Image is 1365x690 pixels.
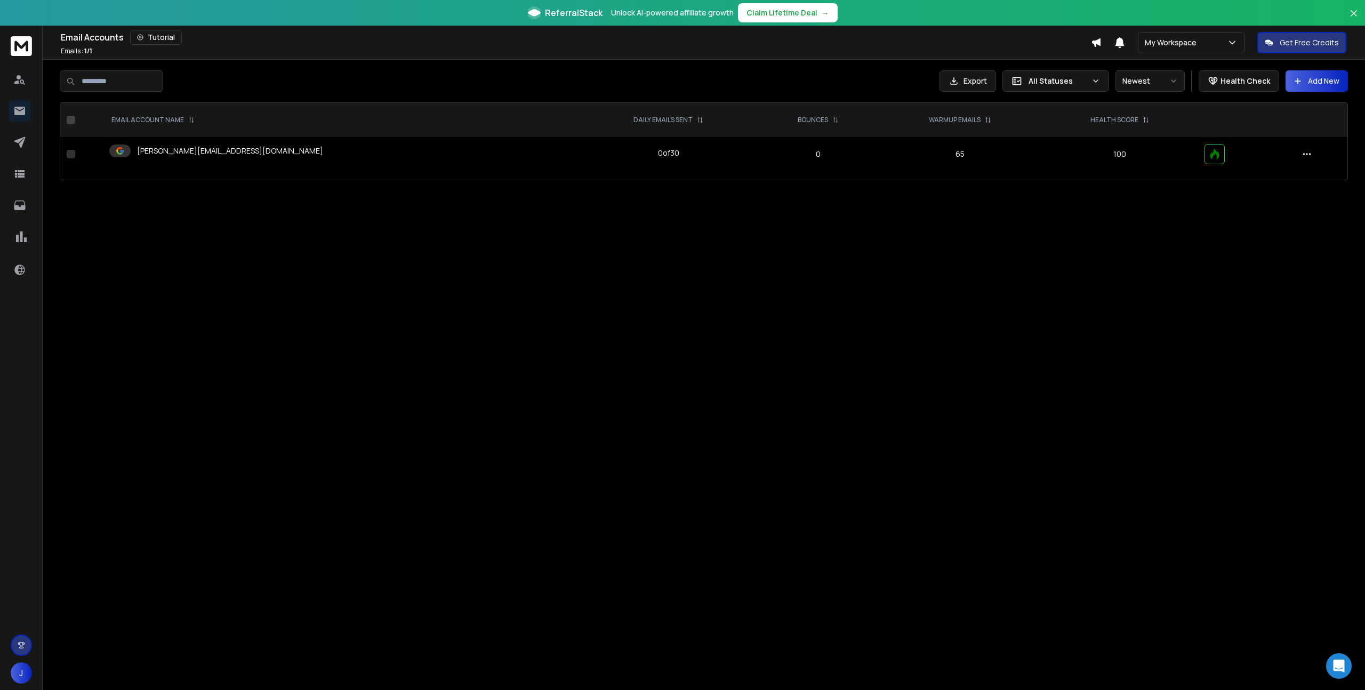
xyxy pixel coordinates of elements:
button: Export [940,70,996,92]
button: Health Check [1199,70,1279,92]
p: 0 [765,149,872,159]
button: Tutorial [130,30,182,45]
p: Emails : [61,47,92,55]
button: Claim Lifetime Deal→ [738,3,838,22]
span: 1 / 1 [84,46,92,55]
p: Unlock AI-powered affiliate growth [611,7,734,18]
button: J [11,662,32,684]
p: Get Free Credits [1280,37,1339,48]
button: Add New [1286,70,1348,92]
p: Health Check [1221,76,1270,86]
p: DAILY EMAILS SENT [633,116,693,124]
td: 100 [1042,137,1198,171]
p: BOUNCES [798,116,828,124]
div: EMAIL ACCOUNT NAME [111,116,195,124]
td: 65 [878,137,1042,171]
p: [PERSON_NAME][EMAIL_ADDRESS][DOMAIN_NAME] [137,146,323,156]
button: Get Free Credits [1257,32,1346,53]
span: → [822,7,829,18]
p: All Statuses [1029,76,1087,86]
div: Email Accounts [61,30,1091,45]
button: Newest [1115,70,1185,92]
p: My Workspace [1145,37,1201,48]
p: HEALTH SCORE [1090,116,1138,124]
button: Close banner [1347,6,1361,32]
p: WARMUP EMAILS [929,116,981,124]
span: ReferralStack [545,6,603,19]
div: 0 of 30 [658,148,679,158]
div: Open Intercom Messenger [1326,653,1352,679]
